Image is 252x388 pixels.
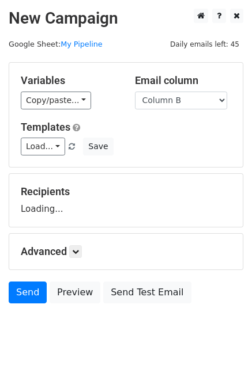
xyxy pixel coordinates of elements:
[9,282,47,303] a: Send
[21,74,118,87] h5: Variables
[21,185,231,215] div: Loading...
[166,38,243,51] span: Daily emails left: 45
[50,282,100,303] a: Preview
[135,74,232,87] h5: Email column
[9,40,103,48] small: Google Sheet:
[83,138,113,155] button: Save
[9,9,243,28] h2: New Campaign
[21,185,231,198] h5: Recipients
[21,138,65,155] a: Load...
[21,92,91,109] a: Copy/paste...
[21,121,70,133] a: Templates
[103,282,191,303] a: Send Test Email
[21,245,231,258] h5: Advanced
[166,40,243,48] a: Daily emails left: 45
[61,40,103,48] a: My Pipeline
